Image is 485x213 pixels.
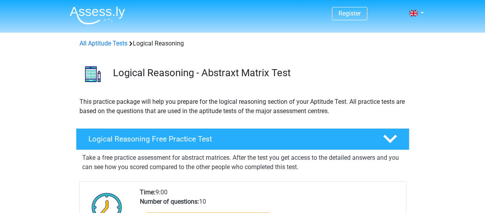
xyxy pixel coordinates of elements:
[73,128,413,150] a: Logical Reasoning Free Practice Test
[140,198,199,205] b: Number of questions:
[82,153,403,172] p: Take a free practice assessment for abstract matrices. After the test you get access to the detai...
[79,97,406,116] p: This practice package will help you prepare for the logical reasoning section of your Aptitude Te...
[88,134,370,143] h4: Logical Reasoning Free Practice Test
[113,67,403,79] h3: Logical Reasoning - Abstraxt Matrix Test
[76,58,109,91] img: logical reasoning
[140,189,155,196] b: Time:
[79,40,127,47] a: All Aptitude Tests
[70,6,125,24] img: Assessly
[339,10,361,17] a: Register
[76,39,409,48] div: Logical Reasoning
